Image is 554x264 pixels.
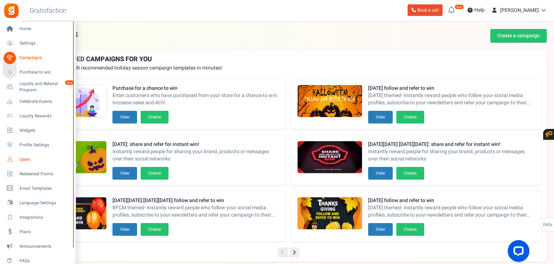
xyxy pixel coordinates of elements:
a: Home [3,23,72,35]
a: Announcements [3,240,72,252]
a: Email Templates [3,182,72,194]
span: Email Templates [20,185,70,192]
span: Loyalty and Referral Program [20,81,72,93]
button: Create [141,167,169,180]
a: Users [3,153,72,165]
h4: RECOMMENDED CAMPAIGNS FOR YOU [36,56,541,63]
img: Recommended Campaigns [298,197,362,230]
button: View [112,111,137,123]
a: Widgets [3,124,72,137]
a: Create a campaign [490,29,547,43]
span: [DATE] themed- Instantly reward people who follow your social media profiles, subscribe to your n... [368,204,536,219]
a: Book a call [408,4,443,16]
em: New [455,4,464,9]
button: Create [396,223,424,236]
span: Integrations [20,214,70,221]
img: Gratisfaction [3,3,20,19]
strong: [DATE] follow and refer to win [368,197,536,204]
a: Settings [3,37,72,50]
button: Create [141,111,169,123]
strong: [DATE][DATE] [DATE][DATE]: share and refer for instant win! [368,141,536,148]
span: [DATE] themed- Instantly reward people who follow your social media profiles, subscribe to your n... [368,92,536,106]
button: View [368,111,393,123]
img: Recommended Campaigns [298,85,362,118]
a: Language Settings [3,197,72,209]
span: Enter customers who have purchased from your store for a chance to win. Increase sales and AOV. [112,92,280,106]
button: Create [396,167,424,180]
button: Create [141,223,169,236]
a: Plans [3,226,72,238]
a: Loyalty and Referral Program New [3,81,72,93]
span: Profile Settings [20,142,70,148]
img: Recommended Campaigns [298,141,362,174]
span: Announcements [20,243,70,250]
span: BFCM themed- Instantly reward people who follow your social media profiles, subscribe to your new... [112,204,280,219]
span: Widgets [20,127,70,134]
span: FAQs [543,218,553,232]
span: Instantly reward people for sharing your brand, products or messages over their social networks [112,148,280,163]
button: View [368,223,393,236]
span: Settings [20,40,70,46]
span: Campaigns [20,55,70,61]
strong: [DATE] follow and refer to win [368,85,536,92]
a: Celebrate Events [3,95,72,108]
button: Create [396,111,424,123]
strong: [DATE][DATE] [DATE][DATE] follow and refer to win [112,197,280,204]
span: Celebrate Events [20,99,70,105]
a: Profile Settings [3,139,72,151]
button: View [112,167,137,180]
p: Preview and launch recommended holiday season campaign templates in minutes! [36,64,541,72]
a: Loyalty Rewards [3,110,72,122]
a: Purchase to win [3,66,72,79]
button: View [112,223,137,236]
strong: Purchase for a chance to win [112,85,280,92]
span: Redeemed Points [20,171,70,177]
span: Home [20,26,70,32]
span: Instantly reward people for sharing your brand, products or messages over their social networks [368,148,536,163]
span: [PERSON_NAME] [500,7,539,14]
span: Plans [20,229,70,235]
span: Language Settings [20,200,70,206]
span: Loyalty Rewards [20,113,70,119]
span: Users [20,156,70,163]
a: Integrations [3,211,72,223]
span: FAQs [20,258,70,264]
span: Help [473,7,485,14]
a: Help [465,4,487,16]
button: View [368,167,393,180]
em: New [65,80,74,85]
a: Redeemed Points [3,168,72,180]
span: Purchase to win [20,69,70,75]
h3: Gratisfaction [22,4,74,18]
strong: [DATE]: share and refer for instant win! [112,141,280,148]
a: Campaigns [3,52,72,64]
